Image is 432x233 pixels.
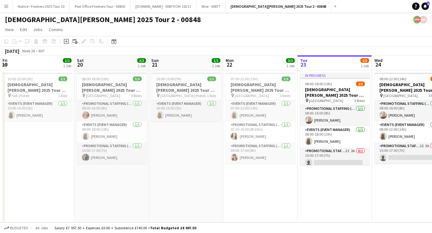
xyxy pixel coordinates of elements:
[76,61,84,68] span: 20
[207,93,216,98] span: 1 Role
[299,61,308,68] span: 23
[212,58,220,63] span: 1/1
[13,0,70,12] button: Native - Freshers 2025 Tour 10
[82,77,109,81] span: 08:00-18:00 (10h)
[354,98,365,103] span: 3 Roles
[70,0,130,12] button: Post Office Freshers Tour - 00850
[225,61,234,68] span: 22
[46,26,65,34] a: Comms
[2,73,72,121] app-job-card: 10:00-15:00 (5h)1/1[DEMOGRAPHIC_DATA][PERSON_NAME] 2025 Tour 2 - 00848 - Travel Day York (Hotel)1...
[286,63,294,68] div: 1 Job
[63,58,72,63] span: 1/1
[151,100,221,121] app-card-role: Events (Event Manager)1/110:00-15:00 (5h)[PERSON_NAME]
[300,58,308,63] span: Tue
[2,26,16,34] a: View
[300,147,370,169] app-card-role: Promotional Staffing (Brand Ambassadors)2I2A0/110:00-17:00 (7h)
[160,93,206,98] span: [GEOGRAPHIC_DATA] (Hotel)
[31,26,45,34] a: Jobs
[373,61,383,68] span: 24
[131,93,142,98] span: 3 Roles
[77,121,147,142] app-card-role: Events (Event Manager)1/108:00-18:00 (10h)[PERSON_NAME]
[226,58,234,63] span: Mon
[3,225,29,231] button: Budgeted
[5,48,19,54] div: [DATE]
[413,16,421,23] app-user-avatar: native Staffing
[39,49,45,53] div: BST
[421,2,429,10] a: 1
[133,77,142,81] span: 3/3
[226,73,295,164] app-job-card: 07:00-22:00 (15h)3/3[DEMOGRAPHIC_DATA][PERSON_NAME] 2025 Tour 2 - 00848 - [GEOGRAPHIC_DATA] [GEOG...
[58,93,67,98] span: 1 Role
[212,63,220,68] div: 1 Job
[300,73,370,165] app-job-card: In progress08:00-18:00 (10h)2/3[DEMOGRAPHIC_DATA][PERSON_NAME] 2025 Tour 2 - 00848 - [GEOGRAPHIC_...
[2,61,7,68] span: 19
[196,0,226,12] button: Wise - 00877
[77,58,84,63] span: Sat
[226,121,295,142] app-card-role: Promotional Staffing (Brand Ambassadors)1/107:30-16:00 (8h30m)[PERSON_NAME]
[49,27,63,32] span: Comms
[137,58,146,63] span: 3/3
[63,63,71,68] div: 1 Job
[34,226,49,230] span: All jobs
[383,93,418,98] span: [GEOGRAPHIC_DATA]
[156,77,181,81] span: 10:00-15:00 (5h)
[300,73,370,78] div: In progress
[77,82,147,93] h3: [DEMOGRAPHIC_DATA][PERSON_NAME] 2025 Tour 2 - 00848 - [GEOGRAPHIC_DATA]
[280,93,290,98] span: 3 Roles
[151,58,159,63] span: Sun
[360,58,369,63] span: 2/3
[2,100,72,121] app-card-role: Events (Event Manager)1/110:00-15:00 (5h)[PERSON_NAME]
[77,73,147,164] app-job-card: 08:00-18:00 (10h)3/3[DEMOGRAPHIC_DATA][PERSON_NAME] 2025 Tour 2 - 00848 - [GEOGRAPHIC_DATA] [GEOG...
[286,58,295,63] span: 3/3
[138,63,146,68] div: 1 Job
[59,77,67,81] span: 1/1
[379,77,406,81] span: 08:00-22:00 (14h)
[356,82,365,86] span: 2/3
[235,93,269,98] span: [GEOGRAPHIC_DATA]
[305,82,332,86] span: 08:00-18:00 (10h)
[7,77,33,81] span: 10:00-15:00 (5h)
[2,82,72,93] h3: [DEMOGRAPHIC_DATA][PERSON_NAME] 2025 Tour 2 - 00848 - Travel Day
[374,58,383,63] span: Wed
[309,98,343,103] span: [GEOGRAPHIC_DATA]
[300,126,370,147] app-card-role: Events (Event Manager)1/108:00-18:00 (10h)[PERSON_NAME]
[2,58,7,63] span: Fri
[20,27,27,32] span: Edit
[300,87,370,98] h3: [DEMOGRAPHIC_DATA][PERSON_NAME] 2025 Tour 2 - 00848 - [GEOGRAPHIC_DATA]
[226,82,295,93] h3: [DEMOGRAPHIC_DATA][PERSON_NAME] 2025 Tour 2 - 00848 - [GEOGRAPHIC_DATA]
[17,26,30,34] a: Edit
[12,93,30,98] span: York (Hotel)
[361,63,369,68] div: 1 Job
[151,82,221,93] h3: [DEMOGRAPHIC_DATA][PERSON_NAME] 2025 Tour 2 - 00848 - Travel Day
[300,105,370,126] app-card-role: Promotional Staffing (Brand Ambassadors)1/108:00-16:00 (8h)[PERSON_NAME]
[282,77,290,81] span: 3/3
[150,226,196,230] span: Total Budgeted £8 697.50
[77,100,147,121] app-card-role: Promotional Staffing (Brand Ambassadors)1/108:00-16:00 (8h)[PERSON_NAME]
[86,93,120,98] span: [GEOGRAPHIC_DATA]
[5,27,14,32] span: View
[231,77,258,81] span: 07:00-22:00 (15h)
[226,100,295,121] app-card-role: Events (Event Manager)1/107:00-22:00 (15h)[PERSON_NAME]
[226,142,295,164] app-card-role: Promotional Staffing (Brand Ambassadors)1/109:00-17:00 (8h)[PERSON_NAME]
[226,0,331,12] button: [DEMOGRAPHIC_DATA][PERSON_NAME] 2025 Tour 2 - 00848
[427,2,430,6] span: 1
[10,226,28,230] span: Budgeted
[151,73,221,121] app-job-card: 10:00-15:00 (5h)1/1[DEMOGRAPHIC_DATA][PERSON_NAME] 2025 Tour 2 - 00848 - Travel Day [GEOGRAPHIC_D...
[21,49,36,53] span: Week 38
[33,27,43,32] span: Jobs
[420,16,427,23] app-user-avatar: native Staffing
[150,61,159,68] span: 21
[77,142,147,164] app-card-role: Promotional Staffing (Brand Ambassadors)1/110:00-17:00 (7h)[PERSON_NAME]
[130,0,196,12] button: [DOMAIN_NAME] - 00879 ON-16211
[54,226,196,230] div: Salary £7 957.50 + Expenses £0.00 + Subsistence £740.00 =
[207,77,216,81] span: 1/1
[5,15,201,24] h1: [DEMOGRAPHIC_DATA][PERSON_NAME] 2025 Tour 2 - 00848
